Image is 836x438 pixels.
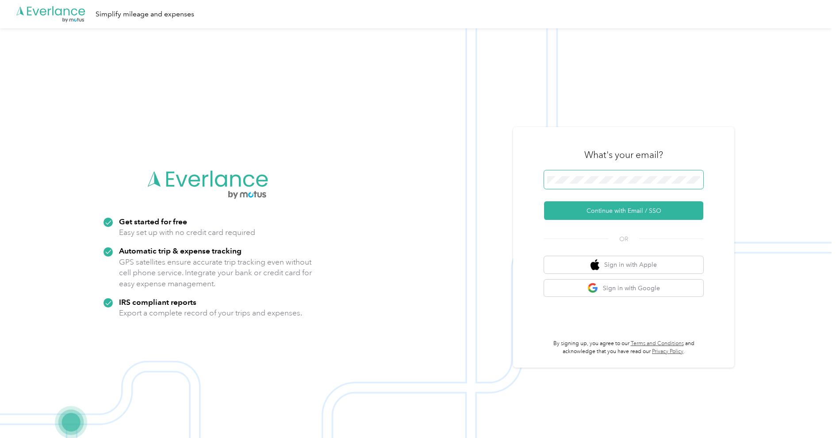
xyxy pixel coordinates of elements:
[608,234,639,244] span: OR
[119,246,242,255] strong: Automatic trip & expense tracking
[587,283,598,294] img: google logo
[119,307,302,319] p: Export a complete record of your trips and expenses.
[119,257,312,289] p: GPS satellites ensure accurate trip tracking even without cell phone service. Integrate your bank...
[119,217,187,226] strong: Get started for free
[544,280,703,297] button: google logoSign in with Google
[119,297,196,307] strong: IRS compliant reports
[652,348,683,355] a: Privacy Policy
[544,256,703,273] button: apple logoSign in with Apple
[786,388,836,438] iframe: Everlance-gr Chat Button Frame
[591,259,599,270] img: apple logo
[119,227,255,238] p: Easy set up with no credit card required
[544,340,703,355] p: By signing up, you agree to our and acknowledge that you have read our .
[584,149,663,161] h3: What's your email?
[544,201,703,220] button: Continue with Email / SSO
[96,9,194,20] div: Simplify mileage and expenses
[631,340,684,347] a: Terms and Conditions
